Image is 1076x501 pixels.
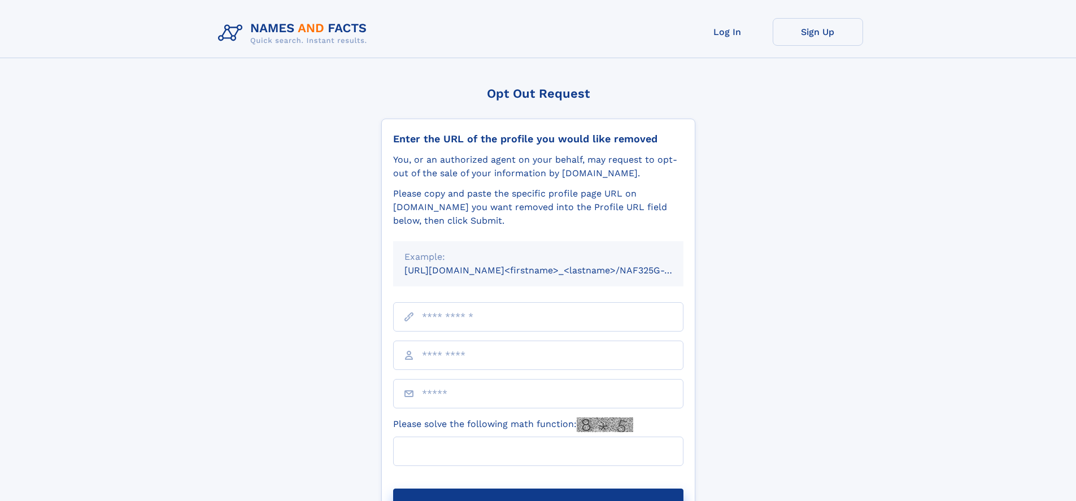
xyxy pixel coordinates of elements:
[214,18,376,49] img: Logo Names and Facts
[404,265,705,276] small: [URL][DOMAIN_NAME]<firstname>_<lastname>/NAF325G-xxxxxxxx
[773,18,863,46] a: Sign Up
[381,86,695,101] div: Opt Out Request
[393,153,683,180] div: You, or an authorized agent on your behalf, may request to opt-out of the sale of your informatio...
[393,417,633,432] label: Please solve the following math function:
[393,133,683,145] div: Enter the URL of the profile you would like removed
[682,18,773,46] a: Log In
[404,250,672,264] div: Example:
[393,187,683,228] div: Please copy and paste the specific profile page URL on [DOMAIN_NAME] you want removed into the Pr...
